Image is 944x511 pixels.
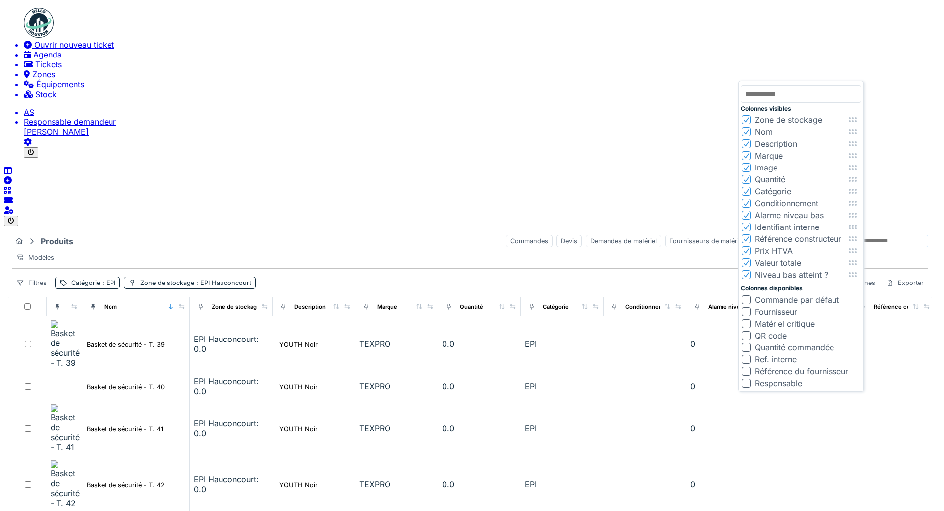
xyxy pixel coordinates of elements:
[87,481,165,489] div: Basket de sécurité - T. 42
[442,339,517,349] div: 0.0
[755,139,797,149] div: Description
[755,127,773,137] div: Nom
[377,303,397,310] div: Marque
[442,479,517,489] div: 0.0
[24,117,940,127] div: Responsable demandeur
[741,221,861,233] li: Identifiant interne
[755,246,793,256] div: Prix HTVA
[24,117,940,137] li: [PERSON_NAME]
[442,381,517,391] div: 0.0
[755,258,801,268] div: Valeur totale
[37,236,77,246] strong: Produits
[755,115,822,125] div: Zone de stockage
[741,245,861,257] li: Prix HTVA
[741,114,861,126] li: Zone de stockage
[24,107,940,117] li: AS
[741,257,861,269] li: Valeur totale
[525,339,600,349] div: EPI
[32,69,55,79] span: Zones
[741,269,861,281] li: Niveau bas atteint ?
[741,185,861,197] li: Catégorie
[741,284,861,292] div: Colonnes disponibles
[741,150,861,162] li: Marque
[194,474,259,494] span: EPI Hauconcourt: 0.0
[12,251,58,264] div: Modèles
[87,341,165,348] div: Basket de sécurité - T. 39
[359,381,434,391] div: TEXPRO
[294,303,326,310] div: Description
[140,279,251,286] div: Zone de stockage
[35,59,62,69] span: Tickets
[755,151,783,161] div: Marque
[690,381,765,391] div: 0
[194,376,259,396] span: EPI Hauconcourt: 0.0
[460,303,483,310] div: Quantité
[586,235,661,247] div: Demandes de matériel
[755,163,777,172] div: Image
[51,460,80,508] img: Basket de sécurité - T. 42
[279,341,318,348] div: YOUTH Noir
[625,303,672,310] div: Conditionnement
[24,8,54,38] img: Badge_color-CXgf-gQk.svg
[359,423,434,433] div: TEXPRO
[12,277,51,289] div: Filtres
[741,233,861,245] li: Référence constructeur
[33,50,62,59] span: Agenda
[100,279,115,286] span: : EPI
[51,404,80,452] img: Basket de sécurité - T. 41
[755,366,848,376] div: Référence du fournisseur
[556,235,582,247] div: Devis
[690,339,765,349] div: 0
[741,138,861,150] li: Description
[755,186,791,196] div: Catégorie
[665,235,748,247] div: Fournisseurs de matériel
[543,303,569,310] div: Catégorie
[359,339,434,349] div: TEXPRO
[51,320,80,368] img: Basket de sécurité - T. 39
[279,425,318,433] div: YOUTH Noir
[755,222,819,232] div: Identifiant interne
[525,479,600,489] div: EPI
[755,378,802,388] div: Responsable
[442,423,517,433] div: 0.0
[755,210,824,220] div: Alarme niveau bas
[755,295,839,305] div: Commande par défaut
[874,303,939,310] div: Référence constructeur
[690,423,765,433] div: 0
[35,89,56,99] span: Stock
[755,307,797,317] div: Fournisseur
[690,479,765,489] div: 0
[755,198,818,208] div: Conditionnement
[87,383,165,391] div: Basket de sécurité - T. 40
[708,303,758,310] div: Alarme niveau bas
[279,383,318,391] div: YOUTH Noir
[755,234,841,244] div: Référence constructeur
[741,105,861,112] div: Colonnes visibles
[359,479,434,489] div: TEXPRO
[34,40,114,50] span: Ouvrir nouveau ticket
[506,235,553,247] div: Commandes
[755,331,787,341] div: QR code
[755,342,834,352] div: Quantité commandée
[36,79,84,89] span: Équipements
[279,481,318,489] div: YOUTH Noir
[212,303,260,310] div: Zone de stockage
[741,173,861,185] li: Quantité
[194,334,259,354] span: EPI Hauconcourt: 0.0
[755,270,828,280] div: Niveau bas atteint ?
[71,279,115,286] div: Catégorie
[525,381,600,391] div: EPI
[741,209,861,221] li: Alarme niveau bas
[104,303,117,310] div: Nom
[194,418,259,438] span: EPI Hauconcourt: 0.0
[755,354,797,364] div: Ref. interne
[741,197,861,209] li: Conditionnement
[741,126,861,138] li: Nom
[525,423,600,433] div: EPI
[87,425,163,433] div: Basket de sécurité - T. 41
[741,162,861,173] li: Image
[755,319,815,329] div: Matériel critique
[194,279,251,286] span: : EPI Hauconcourt
[882,277,928,289] div: Exporter
[755,174,785,184] div: Quantité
